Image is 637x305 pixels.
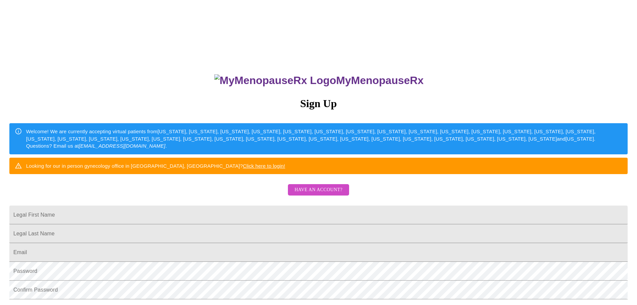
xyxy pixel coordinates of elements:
[9,97,628,110] h3: Sign Up
[295,186,342,194] span: Have an account?
[26,125,622,152] div: Welcome! We are currently accepting virtual patients from [US_STATE], [US_STATE], [US_STATE], [US...
[286,192,351,197] a: Have an account?
[10,74,628,87] h3: MyMenopauseRx
[214,74,336,87] img: MyMenopauseRx Logo
[26,160,285,172] div: Looking for our in person gynecology office in [GEOGRAPHIC_DATA], [GEOGRAPHIC_DATA]?
[243,163,285,169] a: Click here to login!
[79,143,166,149] em: [EMAIL_ADDRESS][DOMAIN_NAME]
[288,184,349,196] button: Have an account?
